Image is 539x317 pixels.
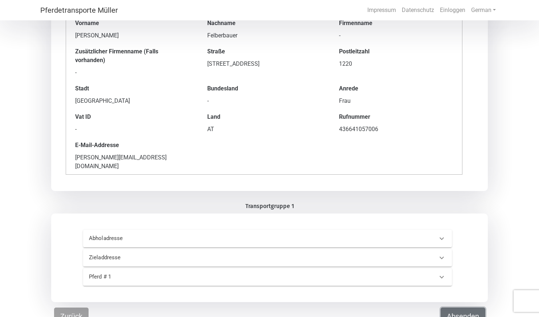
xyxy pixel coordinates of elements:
[75,19,189,28] div: Vorname
[75,153,189,171] div: [PERSON_NAME][EMAIL_ADDRESS][DOMAIN_NAME]
[437,3,468,17] a: Einloggen
[75,47,189,65] div: Zusätzlicher Firmenname (Falls vorhanden)
[89,253,250,262] p: Zieladdresse
[468,3,499,17] a: German
[207,47,321,56] div: Straße
[339,84,453,93] div: Anrede
[83,230,452,247] div: Abholadresse
[339,113,453,121] div: Rufnummer
[245,202,294,211] label: Transportgruppe 1
[40,3,118,17] a: Pferdetransporte Müller
[339,125,453,134] div: 436641057006
[207,125,321,134] div: AT
[75,84,189,93] div: Stadt
[89,234,250,243] p: Abholadresse
[399,3,437,17] a: Datenschutz
[207,60,321,68] div: [STREET_ADDRESS]
[339,47,453,56] div: Postleitzahl
[207,84,321,93] div: Bundesland
[364,3,399,17] a: Impressum
[75,125,189,134] div: -
[83,249,452,267] div: Zieladdresse
[75,68,189,77] div: -
[75,31,189,40] div: [PERSON_NAME]
[339,97,453,105] div: Frau
[207,31,321,40] div: Felberbauer
[339,31,453,40] div: -
[83,268,452,286] div: Pferd # 1
[207,113,321,121] div: Land
[339,60,453,68] div: 1220
[75,113,189,121] div: Vat ID
[89,273,250,281] p: Pferd # 1
[339,19,453,28] div: Firmenname
[75,141,189,150] div: E-Mail-Addresse
[207,97,321,105] div: -
[75,97,189,105] div: [GEOGRAPHIC_DATA]
[207,19,321,28] div: Nachname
